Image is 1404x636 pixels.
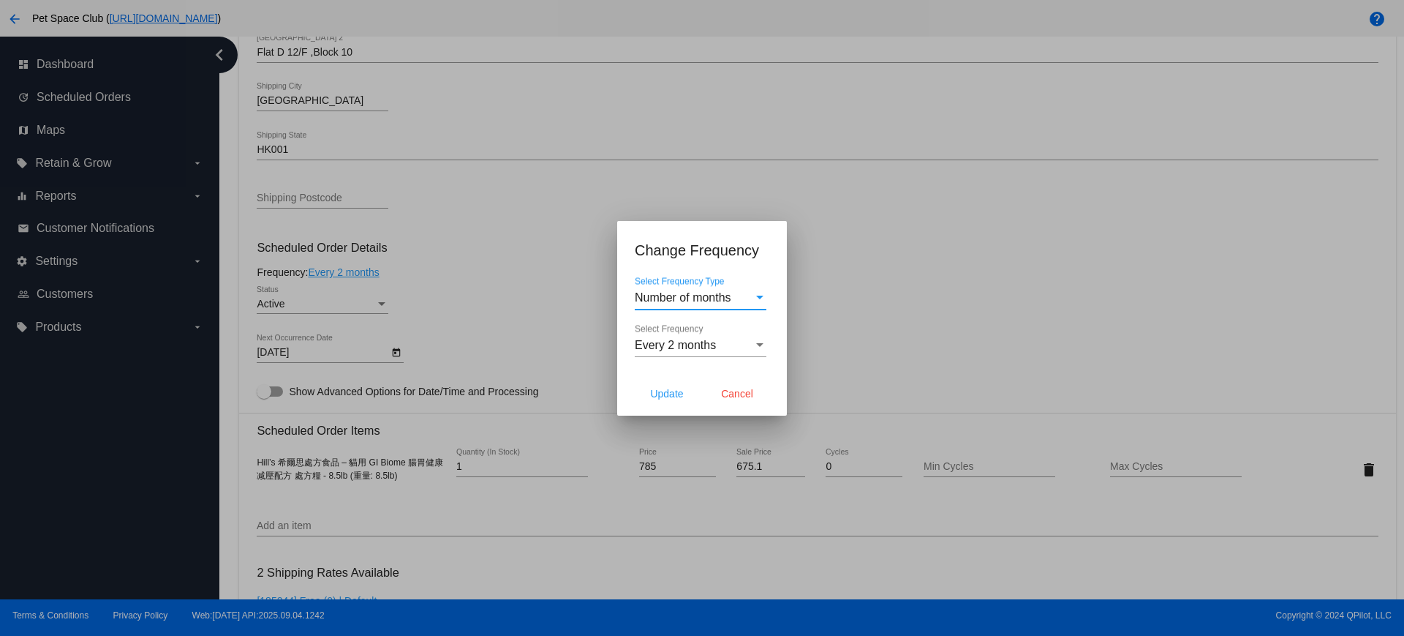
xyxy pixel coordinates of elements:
[635,339,716,351] span: Every 2 months
[721,388,753,400] span: Cancel
[650,388,683,400] span: Update
[635,291,731,304] span: Number of months
[635,381,699,407] button: Update
[635,339,766,352] mat-select: Select Frequency
[635,291,766,304] mat-select: Select Frequency Type
[705,381,769,407] button: Cancel
[635,239,769,262] h1: Change Frequency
